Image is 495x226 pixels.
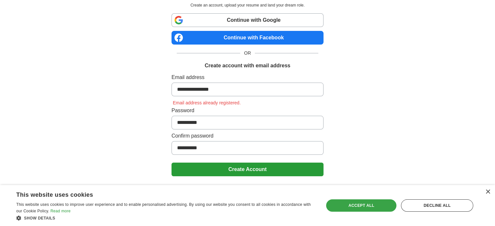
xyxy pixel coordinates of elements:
[16,215,315,221] div: Show details
[485,190,490,194] div: Close
[24,216,55,220] span: Show details
[172,73,323,81] label: Email address
[172,132,323,140] label: Confirm password
[50,209,71,213] a: Read more, opens a new window
[173,2,322,8] p: Create an account, upload your resume and land your dream role.
[240,50,255,57] span: OR
[401,199,473,212] div: Decline all
[326,199,396,212] div: Accept all
[172,100,242,105] span: Email address already registered.
[172,163,323,176] button: Create Account
[172,13,323,27] a: Continue with Google
[172,107,323,114] label: Password
[172,31,323,45] a: Continue with Facebook
[205,62,290,70] h1: Create account with email address
[16,202,311,213] span: This website uses cookies to improve user experience and to enable personalised advertising. By u...
[16,189,298,199] div: This website uses cookies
